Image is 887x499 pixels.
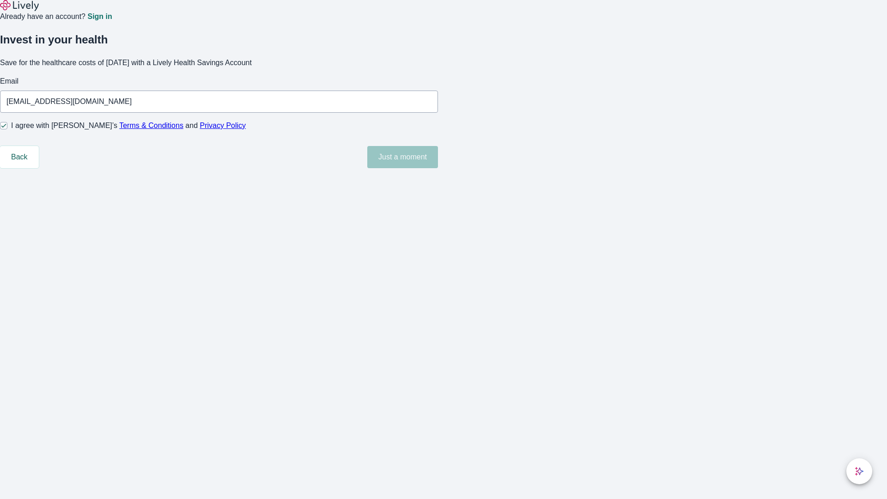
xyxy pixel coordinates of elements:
a: Terms & Conditions [119,122,183,129]
button: chat [846,458,872,484]
a: Privacy Policy [200,122,246,129]
svg: Lively AI Assistant [855,467,864,476]
a: Sign in [87,13,112,20]
span: I agree with [PERSON_NAME]’s and [11,120,246,131]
